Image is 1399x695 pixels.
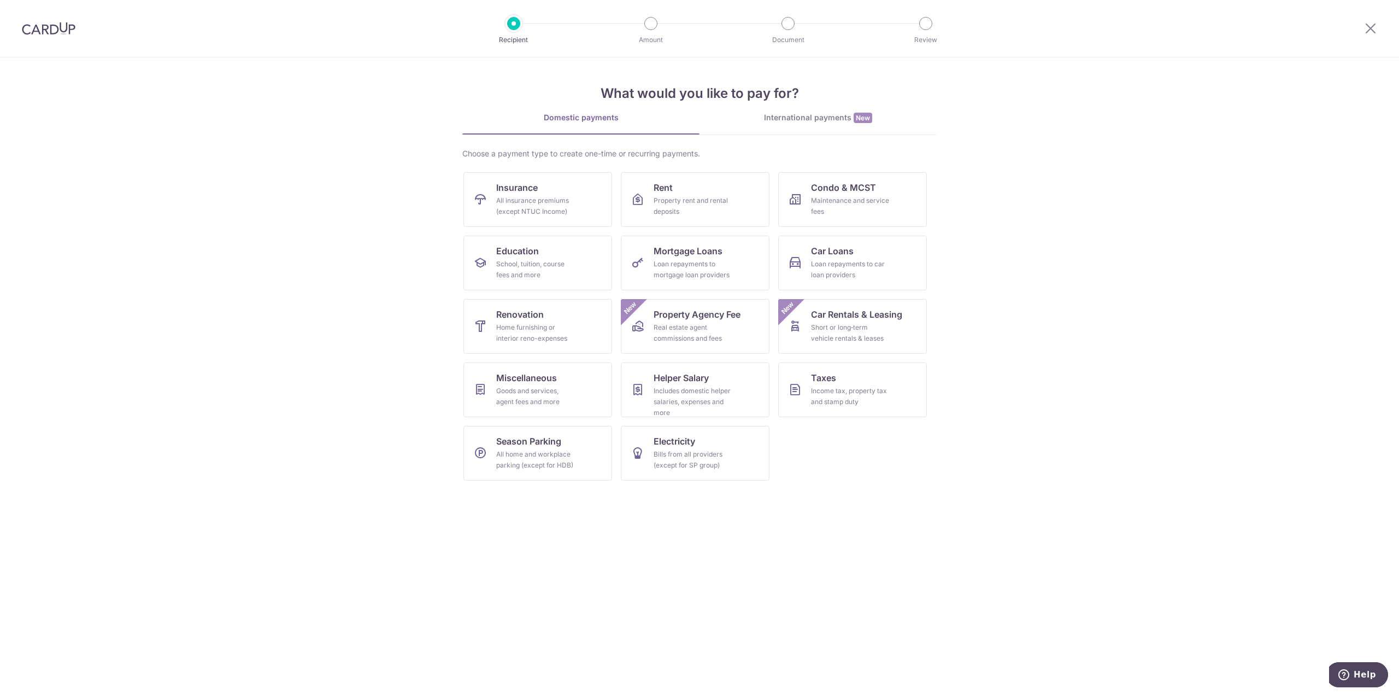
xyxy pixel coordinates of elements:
span: Helper Salary [654,371,709,384]
span: New [854,113,872,123]
span: Education [496,244,539,258]
a: TaxesIncome tax, property tax and stamp duty [778,363,927,417]
span: Electricity [654,435,695,448]
p: Review [885,34,966,45]
a: RenovationHome furnishing or interior reno-expenses [463,299,612,354]
div: Property rent and rental deposits [654,195,732,217]
span: Miscellaneous [496,371,557,384]
div: Goods and services, agent fees and more [496,386,575,407]
div: Includes domestic helper salaries, expenses and more [654,386,732,418]
span: Season Parking [496,435,561,448]
div: International payments [699,112,937,124]
a: Season ParkingAll home and workplace parking (except for HDB) [463,426,612,481]
span: Condo & MCST [811,181,876,194]
a: Car Rentals & LeasingShort or long‑term vehicle rentals & leasesNew [778,299,927,354]
div: Domestic payments [462,112,699,123]
img: CardUp [22,22,75,35]
span: Mortgage Loans [654,244,722,258]
span: Property Agency Fee [654,308,740,321]
span: Car Loans [811,244,854,258]
span: New [621,299,639,317]
a: Helper SalaryIncludes domestic helper salaries, expenses and more [621,363,769,417]
a: InsuranceAll insurance premiums (except NTUC Income) [463,172,612,227]
span: Insurance [496,181,538,194]
div: Bills from all providers (except for SP group) [654,449,732,471]
span: Car Rentals & Leasing [811,308,902,321]
iframe: Opens a widget where you can find more information [1329,662,1388,690]
span: New [779,299,797,317]
h4: What would you like to pay for? [462,84,937,103]
div: Home furnishing or interior reno-expenses [496,322,575,344]
a: Condo & MCSTMaintenance and service fees [778,172,927,227]
a: Mortgage LoansLoan repayments to mortgage loan providers [621,236,769,290]
div: Income tax, property tax and stamp duty [811,386,890,407]
div: Real estate agent commissions and fees [654,322,732,344]
p: Document [748,34,828,45]
span: Taxes [811,371,836,384]
a: MiscellaneousGoods and services, agent fees and more [463,363,612,417]
a: ElectricityBills from all providers (except for SP group) [621,426,769,481]
div: Loan repayments to car loan providers [811,259,890,281]
p: Amount [610,34,691,45]
div: Loan repayments to mortgage loan providers [654,259,732,281]
div: Maintenance and service fees [811,195,890,217]
div: Short or long‑term vehicle rentals & leases [811,322,890,344]
div: Choose a payment type to create one-time or recurring payments. [462,148,937,159]
div: All home and workplace parking (except for HDB) [496,449,575,471]
span: Help [25,8,47,17]
div: All insurance premiums (except NTUC Income) [496,195,575,217]
div: School, tuition, course fees and more [496,259,575,281]
p: Recipient [473,34,554,45]
a: Property Agency FeeReal estate agent commissions and feesNew [621,299,769,354]
span: Rent [654,181,673,194]
a: EducationSchool, tuition, course fees and more [463,236,612,290]
a: Car LoansLoan repayments to car loan providers [778,236,927,290]
span: Renovation [496,308,544,321]
a: RentProperty rent and rental deposits [621,172,769,227]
